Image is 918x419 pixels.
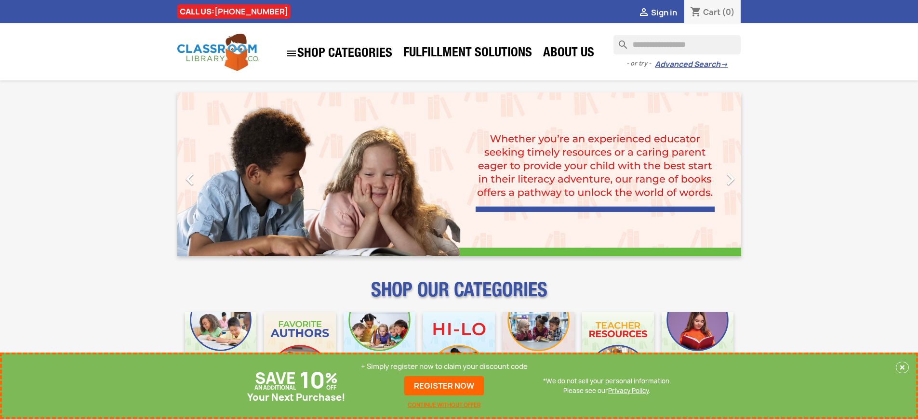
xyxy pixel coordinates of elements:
img: CLC_HiLo_Mobile.jpg [423,312,495,384]
a: Previous [177,92,262,256]
div: CALL US: [177,4,291,19]
ul: Carousel container [177,92,741,256]
input: Search [613,35,741,54]
a: Fulfillment Solutions [399,44,537,64]
a: [PHONE_NUMBER] [214,6,288,17]
img: Classroom Library Company [177,34,259,71]
span: Cart [703,7,720,17]
i: search [613,35,625,47]
span: (0) [722,7,735,17]
a: SHOP CATEGORIES [281,43,397,64]
img: CLC_Favorite_Authors_Mobile.jpg [264,312,336,384]
p: SHOP OUR CATEGORIES [177,287,741,304]
i:  [638,7,650,19]
a:  Sign in [638,7,677,18]
a: About Us [538,44,599,64]
span: - or try - [626,59,655,68]
i: shopping_cart [690,7,702,18]
img: CLC_Bulk_Mobile.jpg [185,312,257,384]
img: CLC_Teacher_Resources_Mobile.jpg [582,312,654,384]
span: → [720,60,728,69]
a: Next [656,92,741,256]
img: CLC_Dyslexia_Mobile.jpg [662,312,733,384]
i:  [718,167,743,191]
img: CLC_Fiction_Nonfiction_Mobile.jpg [503,312,574,384]
a: Advanced Search→ [655,60,728,69]
i:  [286,48,297,59]
img: CLC_Phonics_And_Decodables_Mobile.jpg [344,312,415,384]
i:  [178,167,202,191]
span: Sign in [651,7,677,18]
